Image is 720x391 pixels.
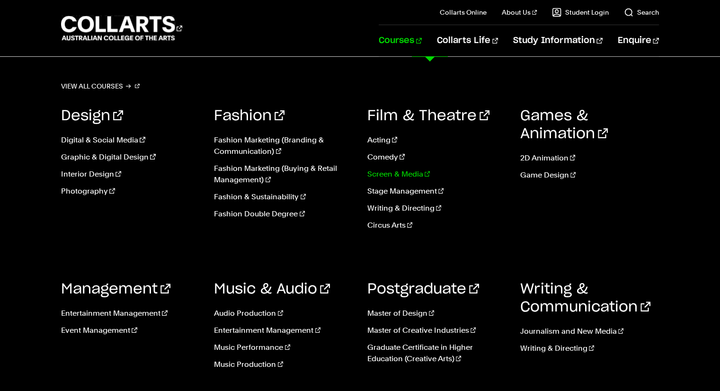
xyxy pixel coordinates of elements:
a: 2D Animation [520,152,659,164]
a: Courses [379,25,422,56]
a: Search [624,8,659,17]
a: Entertainment Management [61,308,200,319]
a: Music & Audio [214,282,330,296]
a: Fashion Marketing (Buying & Retail Management) [214,163,353,186]
a: Design [61,109,123,123]
a: Master of Creative Industries [367,325,506,336]
a: Collarts Life [437,25,498,56]
a: Fashion Marketing (Branding & Communication) [214,134,353,157]
a: Comedy [367,151,506,163]
a: Acting [367,134,506,146]
a: Fashion & Sustainability [214,191,353,203]
a: Writing & Communication [520,282,650,314]
a: Graduate Certificate in Higher Education (Creative Arts) [367,342,506,364]
a: Enquire [618,25,659,56]
a: Game Design [520,169,659,181]
a: Management [61,282,170,296]
a: Writing & Directing [520,343,659,354]
a: Stage Management [367,186,506,197]
a: Writing & Directing [367,203,506,214]
div: Go to homepage [61,15,182,42]
a: Screen & Media [367,169,506,180]
a: Master of Design [367,308,506,319]
a: Fashion Double Degree [214,208,353,220]
a: Event Management [61,325,200,336]
a: Fashion [214,109,284,123]
a: Graphic & Digital Design [61,151,200,163]
a: Journalism and New Media [520,326,659,337]
a: Interior Design [61,169,200,180]
a: Games & Animation [520,109,608,141]
a: Audio Production [214,308,353,319]
a: Photography [61,186,200,197]
a: Music Performance [214,342,353,353]
a: Student Login [552,8,609,17]
a: Music Production [214,359,353,370]
a: Study Information [513,25,602,56]
a: Postgraduate [367,282,479,296]
a: Collarts Online [440,8,487,17]
a: About Us [502,8,537,17]
a: Digital & Social Media [61,134,200,146]
a: View all courses [61,80,140,93]
a: Circus Arts [367,220,506,231]
a: Film & Theatre [367,109,489,123]
a: Entertainment Management [214,325,353,336]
